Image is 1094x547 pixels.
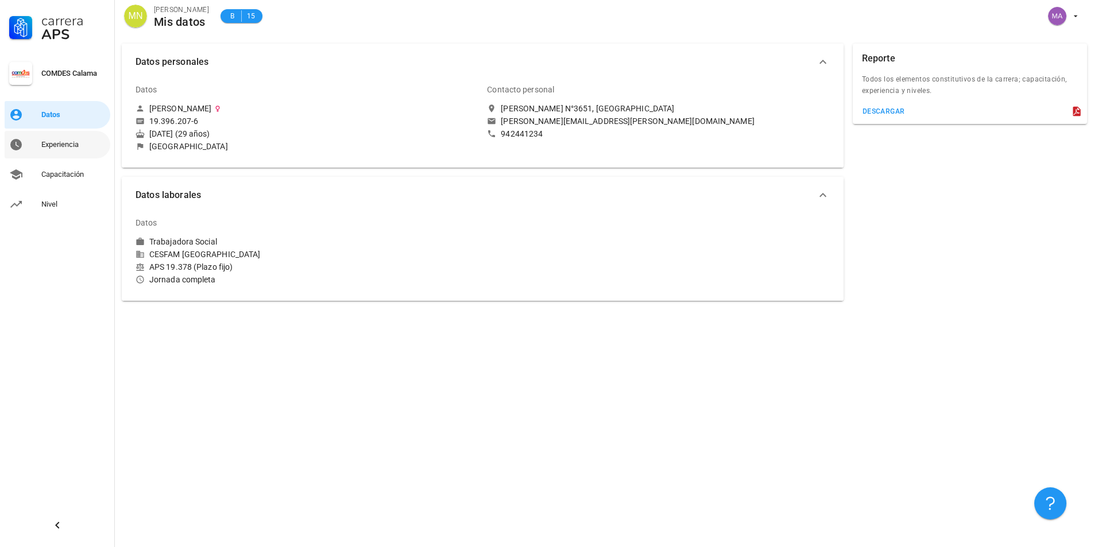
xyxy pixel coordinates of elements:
[136,187,816,203] span: Datos laborales
[136,249,478,259] div: CESFAM [GEOGRAPHIC_DATA]
[136,129,478,139] div: [DATE] (29 años)
[136,262,478,272] div: APS 19.378 (Plazo fijo)
[136,76,157,103] div: Datos
[5,191,110,218] a: Nivel
[862,44,895,73] div: Reporte
[41,14,106,28] div: Carrera
[487,129,829,139] a: 942441234
[41,170,106,179] div: Capacitación
[41,200,106,209] div: Nivel
[122,177,844,214] button: Datos laborales
[149,116,198,126] div: 19.396.207-6
[487,116,829,126] a: [PERSON_NAME][EMAIL_ADDRESS][PERSON_NAME][DOMAIN_NAME]
[246,10,256,22] span: 15
[5,161,110,188] a: Capacitación
[124,5,147,28] div: avatar
[41,28,106,41] div: APS
[501,116,754,126] div: [PERSON_NAME][EMAIL_ADDRESS][PERSON_NAME][DOMAIN_NAME]
[149,103,211,114] div: [PERSON_NAME]
[149,141,228,152] div: [GEOGRAPHIC_DATA]
[501,129,543,139] div: 942441234
[5,101,110,129] a: Datos
[122,44,844,80] button: Datos personales
[136,209,157,236] div: Datos
[41,110,106,119] div: Datos
[501,103,674,114] div: [PERSON_NAME] N°3651, [GEOGRAPHIC_DATA]
[487,103,829,114] a: [PERSON_NAME] N°3651, [GEOGRAPHIC_DATA]
[41,69,106,78] div: COMDES Calama
[487,76,554,103] div: Contacto personal
[136,54,816,70] span: Datos personales
[154,4,209,15] div: [PERSON_NAME]
[862,107,905,115] div: descargar
[149,236,217,247] div: Trabajadora Social
[154,15,209,28] div: Mis datos
[5,131,110,158] a: Experiencia
[853,73,1087,103] div: Todos los elementos constitutivos de la carrera; capacitación, experiencia y niveles.
[136,274,478,285] div: Jornada completa
[41,140,106,149] div: Experiencia
[227,10,237,22] span: B
[1048,7,1066,25] div: avatar
[857,103,910,119] button: descargar
[129,5,143,28] span: MN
